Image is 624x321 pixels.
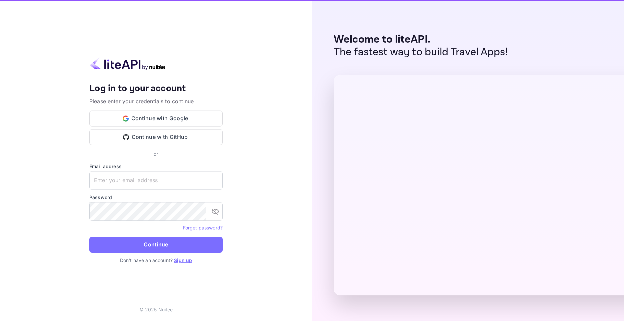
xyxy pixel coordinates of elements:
button: Continue with Google [89,111,223,127]
label: Password [89,194,223,201]
p: Don't have an account? [89,257,223,264]
button: toggle password visibility [209,205,222,218]
a: Sign up [174,257,192,263]
button: Continue [89,237,223,253]
a: Forget password? [183,224,223,231]
input: Enter your email address [89,171,223,190]
img: liteapi [89,57,166,70]
p: © 2025 Nuitee [139,306,173,313]
label: Email address [89,163,223,170]
h4: Log in to your account [89,83,223,95]
p: The fastest way to build Travel Apps! [334,46,508,59]
p: or [154,151,158,158]
button: Continue with GitHub [89,129,223,145]
p: Please enter your credentials to continue [89,97,223,105]
p: Welcome to liteAPI. [334,33,508,46]
a: Forget password? [183,225,223,230]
